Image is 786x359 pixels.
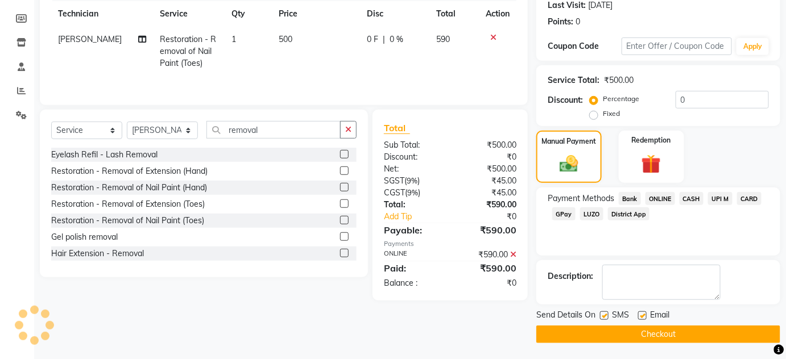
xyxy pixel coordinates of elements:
[375,211,462,223] a: Add Tip
[384,239,516,249] div: Payments
[375,175,450,187] div: ( )
[604,74,634,86] div: ₹500.00
[51,182,207,194] div: Restoration - Removal of Nail Paint (Hand)
[51,149,158,161] div: Eyelash Refil - Lash Removal
[635,152,667,177] img: _gift.svg
[548,16,573,28] div: Points:
[622,37,733,55] input: Enter Offer / Coupon Code
[225,1,272,27] th: Qty
[51,1,154,27] th: Technician
[407,188,418,197] span: 9%
[450,151,525,163] div: ₹0
[536,309,595,323] span: Send Details On
[619,192,641,205] span: Bank
[603,94,639,104] label: Percentage
[375,187,450,199] div: ( )
[450,139,525,151] div: ₹500.00
[384,122,410,134] span: Total
[51,198,205,210] div: Restoration - Removal of Extension (Toes)
[650,309,669,323] span: Email
[536,325,780,343] button: Checkout
[608,207,650,220] span: District App
[450,223,525,237] div: ₹590.00
[160,34,217,68] span: Restoration - Removal of Nail Paint (Toes)
[548,94,583,106] div: Discount:
[548,270,593,282] div: Description:
[407,176,417,185] span: 9%
[450,199,525,211] div: ₹590.00
[375,151,450,163] div: Discount:
[375,277,450,289] div: Balance :
[450,175,525,187] div: ₹45.00
[51,248,144,260] div: Hair Extension - Removal
[462,211,525,223] div: ₹0
[384,176,404,186] span: SGST
[552,207,576,220] span: GPay
[51,231,118,243] div: Gel polish removal
[646,192,675,205] span: ONLINE
[580,207,603,220] span: LUZO
[612,309,629,323] span: SMS
[576,16,580,28] div: 0
[375,249,450,261] div: ONLINE
[737,38,769,55] button: Apply
[541,136,596,147] label: Manual Payment
[479,1,516,27] th: Action
[375,139,450,151] div: Sub Total:
[450,277,525,289] div: ₹0
[360,1,430,27] th: Disc
[58,34,122,44] span: [PERSON_NAME]
[429,1,479,27] th: Total
[384,187,405,198] span: CGST
[548,40,622,52] div: Coupon Code
[548,74,599,86] div: Service Total:
[680,192,704,205] span: CASH
[632,135,671,145] label: Redemption
[450,249,525,261] div: ₹590.00
[375,199,450,211] div: Total:
[603,108,620,119] label: Fixed
[272,1,359,27] th: Price
[279,34,292,44] span: 500
[375,163,450,175] div: Net:
[231,34,236,44] span: 1
[367,34,378,45] span: 0 F
[450,187,525,199] div: ₹45.00
[375,223,450,237] div: Payable:
[548,193,614,204] span: Payment Methods
[450,261,525,275] div: ₹590.00
[154,1,225,27] th: Service
[436,34,450,44] span: 590
[554,153,584,175] img: _cash.svg
[375,261,450,275] div: Paid:
[383,34,385,45] span: |
[450,163,525,175] div: ₹500.00
[206,121,341,139] input: Search or Scan
[51,165,208,177] div: Restoration - Removal of Extension (Hand)
[390,34,403,45] span: 0 %
[708,192,733,205] span: UPI M
[737,192,762,205] span: CARD
[51,215,204,227] div: Restoration - Removal of Nail Paint (Toes)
